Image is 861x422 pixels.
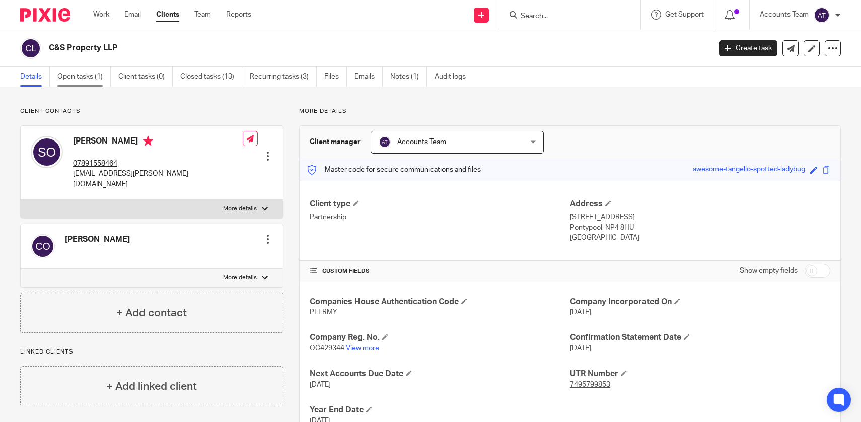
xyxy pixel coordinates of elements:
[124,10,141,20] a: Email
[223,205,257,213] p: More details
[693,164,805,176] div: awesome-tangello-spotted-ladybug
[354,67,383,87] a: Emails
[379,136,391,148] img: svg%3E
[143,136,153,146] i: Primary
[57,67,111,87] a: Open tasks (1)
[760,10,809,20] p: Accounts Team
[435,67,473,87] a: Audit logs
[116,305,187,321] h4: + Add contact
[307,165,481,175] p: Master code for secure communications and files
[20,348,283,356] p: Linked clients
[310,405,570,415] h4: Year End Date
[299,107,841,115] p: More details
[93,10,109,20] a: Work
[223,274,257,282] p: More details
[156,10,179,20] a: Clients
[194,10,211,20] a: Team
[73,136,243,149] h4: [PERSON_NAME]
[570,233,830,243] p: [GEOGRAPHIC_DATA]
[118,67,173,87] a: Client tasks (0)
[310,137,361,147] h3: Client manager
[346,345,379,352] a: View more
[49,43,573,53] h2: C&S Property LLP
[324,67,347,87] a: Files
[570,369,830,379] h4: UTR Number
[180,67,242,87] a: Closed tasks (13)
[570,345,591,352] span: [DATE]
[570,381,610,388] tcxspan: Call 7495799853 via 3CX
[310,212,570,222] p: Partnership
[250,67,317,87] a: Recurring tasks (3)
[397,138,446,146] span: Accounts Team
[20,38,41,59] img: svg%3E
[719,40,777,56] a: Create task
[570,332,830,343] h4: Confirmation Statement Date
[20,107,283,115] p: Client contacts
[520,12,610,21] input: Search
[65,234,130,245] h4: [PERSON_NAME]
[570,309,591,316] span: [DATE]
[20,8,70,22] img: Pixie
[73,160,117,167] tcxspan: Call 07891558464 via 3CX
[570,212,830,222] p: [STREET_ADDRESS]
[310,332,570,343] h4: Company Reg. No.
[665,11,704,18] span: Get Support
[570,297,830,307] h4: Company Incorporated On
[310,297,570,307] h4: Companies House Authentication Code
[310,309,337,316] span: PLLRMY
[310,381,331,388] span: [DATE]
[20,67,50,87] a: Details
[390,67,427,87] a: Notes (1)
[740,266,798,276] label: Show empty fields
[310,369,570,379] h4: Next Accounts Due Date
[226,10,251,20] a: Reports
[310,199,570,209] h4: Client type
[570,223,830,233] p: Pontypool, NP4 8HU
[73,169,243,189] p: [EMAIL_ADDRESS][PERSON_NAME][DOMAIN_NAME]
[106,379,197,394] h4: + Add linked client
[814,7,830,23] img: svg%3E
[570,199,830,209] h4: Address
[310,345,344,352] span: OC429344
[31,136,63,168] img: svg%3E
[310,267,570,275] h4: CUSTOM FIELDS
[31,234,55,258] img: svg%3E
